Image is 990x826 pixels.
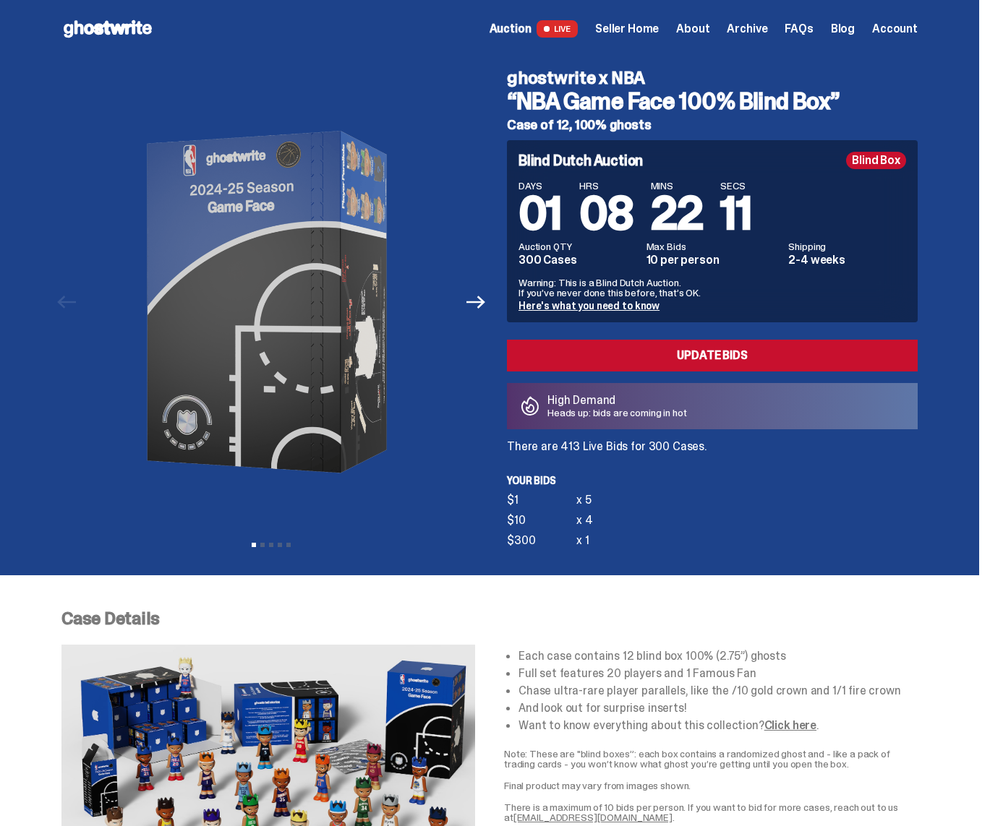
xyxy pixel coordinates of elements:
[727,23,767,35] a: Archive
[519,241,638,251] dt: Auction QTY
[460,286,492,318] button: Next
[519,153,643,168] h4: Blind Dutch Auction
[507,69,918,87] h4: ghostwrite x NBA
[519,650,918,662] li: Each case contains 12 blind box 100% (2.75”) ghosts
[576,494,592,506] div: x 5
[252,543,256,547] button: View slide 1
[576,535,589,546] div: x 1
[651,181,704,191] span: MINS
[507,494,576,506] div: $1
[490,23,532,35] span: Auction
[519,685,918,697] li: Chase ultra-rare player parallels, like the /10 gold crown and 1/1 fire crown
[831,23,855,35] a: Blog
[507,476,918,486] p: Your bids
[504,802,918,822] p: There is a maximum of 10 bids per person. If you want to bid for more cases, reach out to us at .
[278,543,282,547] button: View slide 4
[61,610,918,627] p: Case Details
[764,718,816,733] a: Click here
[504,780,918,791] p: Final product may vary from images shown.
[785,23,813,35] a: FAQs
[720,181,751,191] span: SECS
[519,702,918,714] li: And look out for surprise inserts!
[269,543,273,547] button: View slide 3
[788,254,906,266] dd: 2-4 weeks
[286,543,291,547] button: View slide 5
[651,184,704,244] span: 22
[846,152,906,169] div: Blind Box
[579,184,633,244] span: 08
[507,340,918,371] a: Update Bids
[547,395,687,406] p: High Demand
[507,535,576,546] div: $300
[720,184,751,244] span: 11
[87,72,456,533] img: NBA-Hero-1.png
[519,254,638,266] dd: 300 Cases
[579,181,633,191] span: HRS
[507,90,918,113] h3: “NBA Game Face 100% Blind Box”
[676,23,709,35] a: About
[513,811,673,824] a: [EMAIL_ADDRESS][DOMAIN_NAME]
[647,254,780,266] dd: 10 per person
[547,408,687,418] p: Heads up: bids are coming in hot
[507,119,918,132] h5: Case of 12, 100% ghosts
[788,241,906,251] dt: Shipping
[519,278,906,298] p: Warning: This is a Blind Dutch Auction. If you’ve never done this before, that’s OK.
[519,181,562,191] span: DAYS
[595,23,659,35] a: Seller Home
[647,241,780,251] dt: Max Bids
[576,515,593,526] div: x 4
[537,20,578,38] span: LIVE
[504,749,918,769] p: Note: These are "blind boxes”: each box contains a randomized ghost and - like a pack of trading ...
[519,720,918,731] li: Want to know everything about this collection? .
[519,299,660,312] a: Here's what you need to know
[490,20,578,38] a: Auction LIVE
[872,23,918,35] a: Account
[507,515,576,526] div: $10
[507,441,918,452] p: There are 413 Live Bids for 300 Cases.
[519,184,562,244] span: 01
[260,543,265,547] button: View slide 2
[519,668,918,679] li: Full set features 20 players and 1 Famous Fan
